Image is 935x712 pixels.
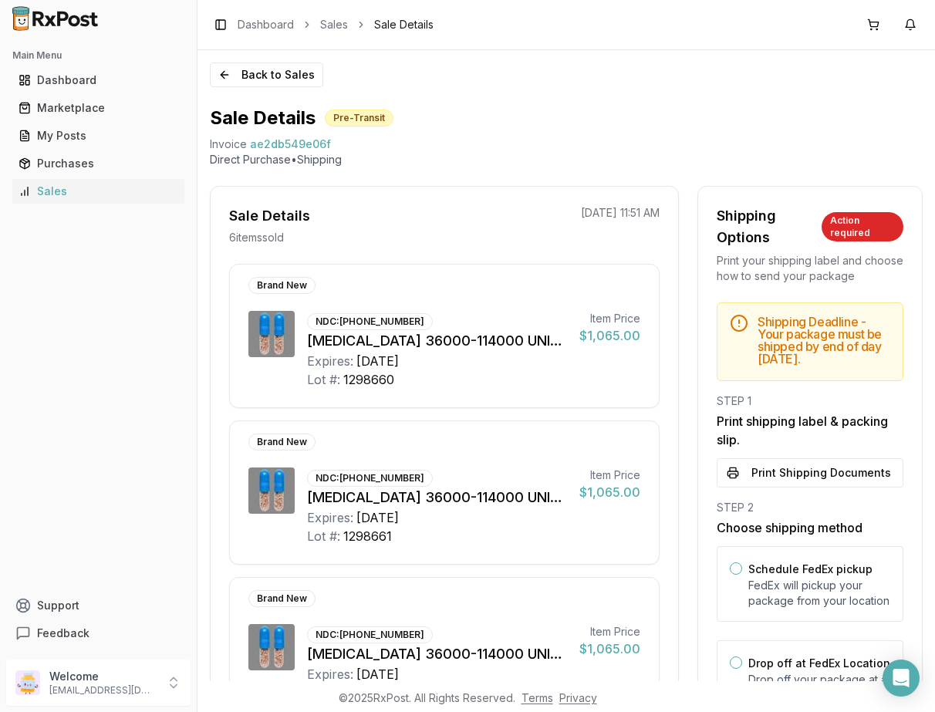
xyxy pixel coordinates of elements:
div: [DATE] [356,508,399,527]
div: [DATE] [356,665,399,683]
div: NDC: [PHONE_NUMBER] [307,470,433,487]
div: Print your shipping label and choose how to send your package [717,253,903,284]
img: Creon 36000-114000 UNIT CPEP [248,311,295,357]
a: Privacy [559,691,597,704]
img: Creon 36000-114000 UNIT CPEP [248,467,295,514]
div: Shipping Options [717,205,822,248]
button: My Posts [6,123,191,148]
p: Welcome [49,669,157,684]
div: Expires: [307,352,353,370]
div: Brand New [248,590,316,607]
div: 1298661 [343,527,392,545]
button: Marketplace [6,96,191,120]
span: Feedback [37,626,89,641]
button: Feedback [6,619,191,647]
div: Purchases [19,156,178,171]
div: Item Price [579,467,640,483]
button: Purchases [6,151,191,176]
label: Drop off at FedEx Location [748,656,890,670]
p: [EMAIL_ADDRESS][DOMAIN_NAME] [49,684,157,697]
div: Item Price [579,311,640,326]
div: Sales [19,184,178,199]
a: Marketplace [12,94,184,122]
div: Item Price [579,624,640,639]
div: Brand New [248,434,316,450]
div: Sale Details [229,205,310,227]
div: [MEDICAL_DATA] 36000-114000 UNIT CPEP [307,330,567,352]
div: Marketplace [19,100,178,116]
a: Dashboard [12,66,184,94]
p: Direct Purchase • Shipping [210,152,923,167]
a: Dashboard [238,17,294,32]
button: Dashboard [6,68,191,93]
img: User avatar [15,670,40,695]
div: Pre-Transit [325,110,393,127]
div: [MEDICAL_DATA] 36000-114000 UNIT CPEP [307,643,567,665]
h3: Choose shipping method [717,518,903,537]
div: STEP 1 [717,393,903,409]
h2: Main Menu [12,49,184,62]
div: NDC: [PHONE_NUMBER] [307,313,433,330]
h1: Sale Details [210,106,316,130]
div: NDC: [PHONE_NUMBER] [307,626,433,643]
div: My Posts [19,128,178,143]
p: [DATE] 11:51 AM [581,205,660,221]
div: Lot #: [307,527,340,545]
h5: Shipping Deadline - Your package must be shipped by end of day [DATE] . [758,316,890,365]
nav: breadcrumb [238,17,434,32]
button: Back to Sales [210,62,323,87]
p: 6 item s sold [229,230,284,245]
div: [DATE] [356,352,399,370]
div: $1,065.00 [579,639,640,658]
a: Purchases [12,150,184,177]
a: Sales [12,177,184,205]
h3: Print shipping label & packing slip. [717,412,903,449]
div: $1,065.00 [579,326,640,345]
div: 1298660 [343,370,394,389]
a: Terms [522,691,553,704]
img: RxPost Logo [6,6,105,31]
div: Brand New [248,277,316,294]
a: Sales [320,17,348,32]
button: Sales [6,179,191,204]
button: Print Shipping Documents [717,458,903,488]
div: Expires: [307,665,353,683]
div: Expires: [307,508,353,527]
div: Invoice [210,137,247,152]
div: $1,065.00 [579,483,640,501]
span: Sale Details [374,17,434,32]
img: Creon 36000-114000 UNIT CPEP [248,624,295,670]
a: My Posts [12,122,184,150]
div: Action required [822,212,903,241]
p: FedEx will pickup your package from your location [748,578,890,609]
div: Dashboard [19,73,178,88]
label: Schedule FedEx pickup [748,562,873,575]
div: STEP 2 [717,500,903,515]
div: Open Intercom Messenger [883,660,920,697]
span: ae2db549e06f [250,137,331,152]
div: [MEDICAL_DATA] 36000-114000 UNIT CPEP [307,487,567,508]
button: Support [6,592,191,619]
div: Lot #: [307,370,340,389]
